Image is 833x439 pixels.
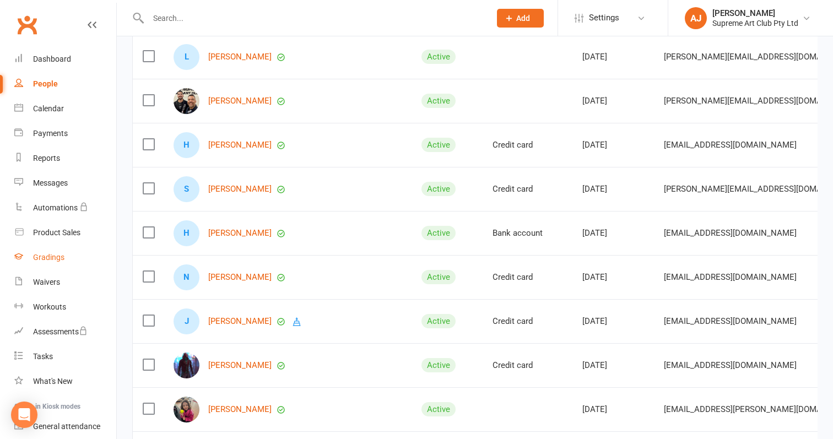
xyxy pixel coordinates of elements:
[174,88,199,114] img: Alex
[493,140,562,150] div: Credit card
[421,270,456,284] div: Active
[208,185,272,194] a: [PERSON_NAME]
[14,146,116,171] a: Reports
[208,229,272,238] a: [PERSON_NAME]
[712,18,798,28] div: Supreme Art Club Pty Ltd
[14,47,116,72] a: Dashboard
[493,317,562,326] div: Credit card
[589,6,619,30] span: Settings
[14,96,116,121] a: Calendar
[582,317,644,326] div: [DATE]
[33,203,78,212] div: Automations
[174,176,199,202] div: Stephen
[14,414,116,439] a: General attendance kiosk mode
[174,220,199,246] div: Hugene
[14,270,116,295] a: Waivers
[208,273,272,282] a: [PERSON_NAME]
[145,10,483,26] input: Search...
[493,273,562,282] div: Credit card
[14,295,116,319] a: Workouts
[33,178,68,187] div: Messages
[582,405,644,414] div: [DATE]
[582,96,644,106] div: [DATE]
[174,397,199,422] img: Abigail
[14,121,116,146] a: Payments
[14,369,116,394] a: What's New
[421,314,456,328] div: Active
[14,72,116,96] a: People
[582,273,644,282] div: [DATE]
[14,245,116,270] a: Gradings
[664,223,797,243] span: [EMAIL_ADDRESS][DOMAIN_NAME]
[664,355,797,376] span: [EMAIL_ADDRESS][DOMAIN_NAME]
[685,7,707,29] div: AJ
[14,196,116,220] a: Automations
[11,402,37,428] div: Open Intercom Messenger
[33,377,73,386] div: What's New
[33,55,71,63] div: Dashboard
[33,327,88,336] div: Assessments
[33,352,53,361] div: Tasks
[14,220,116,245] a: Product Sales
[14,171,116,196] a: Messages
[582,361,644,370] div: [DATE]
[33,422,100,431] div: General attendance
[208,140,272,150] a: [PERSON_NAME]
[497,9,544,28] button: Add
[421,50,456,64] div: Active
[14,319,116,344] a: Assessments
[174,132,199,158] div: Henrique
[174,264,199,290] div: Nicholas
[712,8,798,18] div: [PERSON_NAME]
[516,14,530,23] span: Add
[33,154,60,162] div: Reports
[421,358,456,372] div: Active
[174,308,199,334] div: Jason
[493,229,562,238] div: Bank account
[421,182,456,196] div: Active
[174,44,199,70] div: Luana
[208,52,272,62] a: [PERSON_NAME]
[664,134,797,155] span: [EMAIL_ADDRESS][DOMAIN_NAME]
[174,353,199,378] img: Nick
[582,140,644,150] div: [DATE]
[33,278,60,286] div: Waivers
[493,185,562,194] div: Credit card
[14,344,116,369] a: Tasks
[493,361,562,370] div: Credit card
[33,302,66,311] div: Workouts
[33,129,68,138] div: Payments
[664,267,797,288] span: [EMAIL_ADDRESS][DOMAIN_NAME]
[582,185,644,194] div: [DATE]
[208,361,272,370] a: [PERSON_NAME]
[421,226,456,240] div: Active
[582,52,644,62] div: [DATE]
[33,104,64,113] div: Calendar
[421,94,456,108] div: Active
[208,405,272,414] a: [PERSON_NAME]
[664,311,797,332] span: [EMAIL_ADDRESS][DOMAIN_NAME]
[208,96,272,106] a: [PERSON_NAME]
[33,79,58,88] div: People
[13,11,41,39] a: Clubworx
[208,317,272,326] a: [PERSON_NAME]
[33,228,80,237] div: Product Sales
[421,138,456,152] div: Active
[582,229,644,238] div: [DATE]
[33,253,64,262] div: Gradings
[421,402,456,416] div: Active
